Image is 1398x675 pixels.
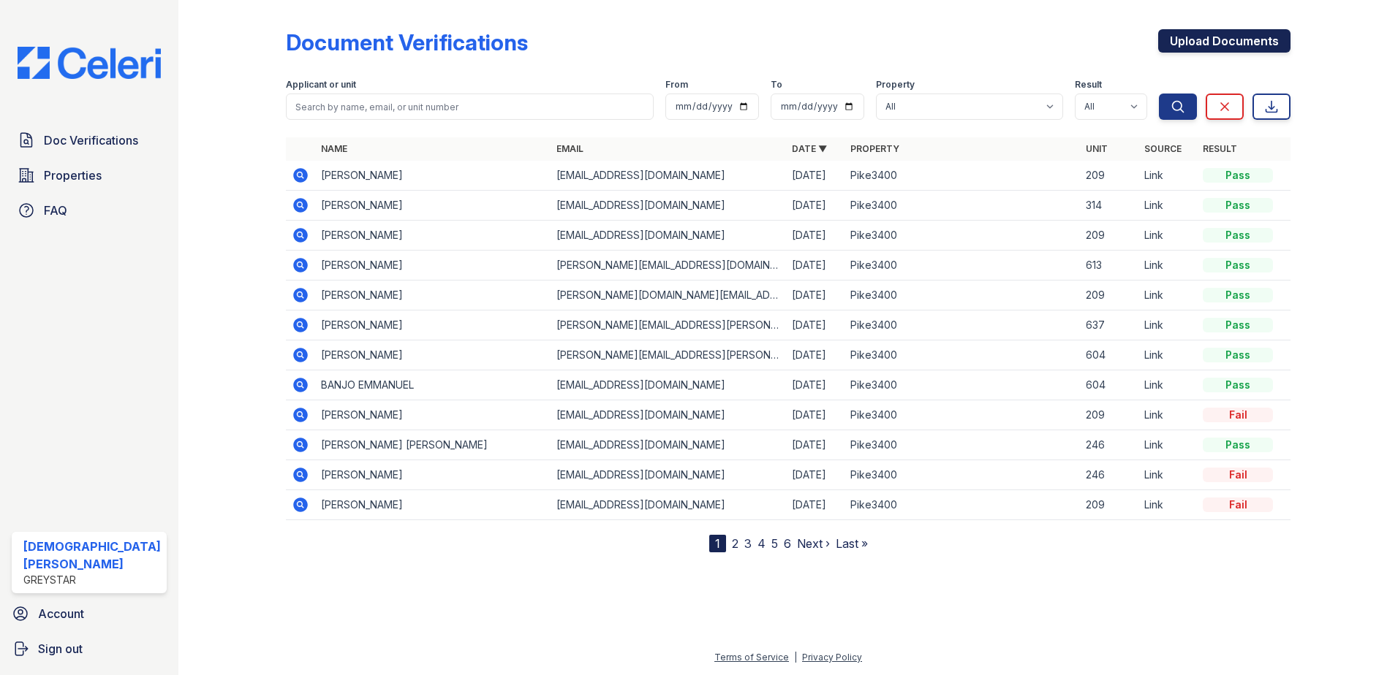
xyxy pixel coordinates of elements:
[786,430,845,460] td: [DATE]
[551,370,786,400] td: [EMAIL_ADDRESS][DOMAIN_NAME]
[1203,318,1273,332] div: Pass
[315,370,551,400] td: BANJO EMMANUEL
[315,281,551,310] td: [PERSON_NAME]
[1144,143,1182,154] a: Source
[786,400,845,430] td: [DATE]
[315,490,551,520] td: [PERSON_NAME]
[1203,168,1273,183] div: Pass
[321,143,347,154] a: Name
[845,370,1080,400] td: Pike3400
[1203,497,1273,512] div: Fail
[786,251,845,281] td: [DATE]
[744,536,752,551] a: 3
[771,536,778,551] a: 5
[836,536,868,551] a: Last »
[794,652,797,663] div: |
[315,460,551,490] td: [PERSON_NAME]
[1080,310,1138,340] td: 637
[786,460,845,490] td: [DATE]
[551,400,786,430] td: [EMAIL_ADDRESS][DOMAIN_NAME]
[1203,468,1273,482] div: Fail
[551,191,786,221] td: [EMAIL_ADDRESS][DOMAIN_NAME]
[714,652,789,663] a: Terms of Service
[1203,288,1273,302] div: Pass
[1138,340,1197,370] td: Link
[12,161,167,190] a: Properties
[315,310,551,340] td: [PERSON_NAME]
[6,47,173,79] img: CE_Logo_Blue-a8612792a0a2168367f1c8372b55b34899dd931a85d93a1a3d3e32e68fde9ad4.png
[1203,408,1273,422] div: Fail
[786,281,845,310] td: [DATE]
[845,340,1080,370] td: Pike3400
[876,79,915,91] label: Property
[315,221,551,251] td: [PERSON_NAME]
[23,573,161,587] div: Greystar
[845,310,1080,340] td: Pike3400
[1080,251,1138,281] td: 613
[1138,490,1197,520] td: Link
[1086,143,1108,154] a: Unit
[315,251,551,281] td: [PERSON_NAME]
[551,460,786,490] td: [EMAIL_ADDRESS][DOMAIN_NAME]
[1138,370,1197,400] td: Link
[1138,161,1197,191] td: Link
[1138,310,1197,340] td: Link
[286,79,356,91] label: Applicant or unit
[38,605,84,622] span: Account
[23,538,161,573] div: [DEMOGRAPHIC_DATA][PERSON_NAME]
[1080,490,1138,520] td: 209
[1138,460,1197,490] td: Link
[551,490,786,520] td: [EMAIL_ADDRESS][DOMAIN_NAME]
[1138,400,1197,430] td: Link
[786,310,845,340] td: [DATE]
[1080,221,1138,251] td: 209
[551,310,786,340] td: [PERSON_NAME][EMAIL_ADDRESS][PERSON_NAME][DOMAIN_NAME]
[1138,191,1197,221] td: Link
[286,29,528,56] div: Document Verifications
[797,536,830,551] a: Next ›
[1080,400,1138,430] td: 209
[845,281,1080,310] td: Pike3400
[1203,348,1273,362] div: Pass
[1138,430,1197,460] td: Link
[845,490,1080,520] td: Pike3400
[315,191,551,221] td: [PERSON_NAME]
[44,167,102,184] span: Properties
[1203,378,1273,392] div: Pass
[6,599,173,628] a: Account
[1080,281,1138,310] td: 209
[1138,281,1197,310] td: Link
[732,536,738,551] a: 2
[709,535,726,552] div: 1
[845,161,1080,191] td: Pike3400
[315,340,551,370] td: [PERSON_NAME]
[845,400,1080,430] td: Pike3400
[1203,258,1273,272] div: Pass
[551,281,786,310] td: [PERSON_NAME][DOMAIN_NAME][EMAIL_ADDRESS][DOMAIN_NAME]
[12,196,167,225] a: FAQ
[1203,228,1273,243] div: Pass
[786,191,845,221] td: [DATE]
[784,536,791,551] a: 6
[1080,430,1138,460] td: 246
[1075,79,1102,91] label: Result
[556,143,583,154] a: Email
[315,400,551,430] td: [PERSON_NAME]
[551,221,786,251] td: [EMAIL_ADDRESS][DOMAIN_NAME]
[1138,251,1197,281] td: Link
[845,460,1080,490] td: Pike3400
[315,161,551,191] td: [PERSON_NAME]
[44,131,138,149] span: Doc Verifications
[1158,29,1291,53] a: Upload Documents
[44,202,67,219] span: FAQ
[12,126,167,155] a: Doc Verifications
[1080,460,1138,490] td: 246
[551,161,786,191] td: [EMAIL_ADDRESS][DOMAIN_NAME]
[845,430,1080,460] td: Pike3400
[786,340,845,370] td: [DATE]
[1203,438,1273,452] div: Pass
[286,94,654,120] input: Search by name, email, or unit number
[551,251,786,281] td: [PERSON_NAME][EMAIL_ADDRESS][DOMAIN_NAME]
[6,634,173,663] a: Sign out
